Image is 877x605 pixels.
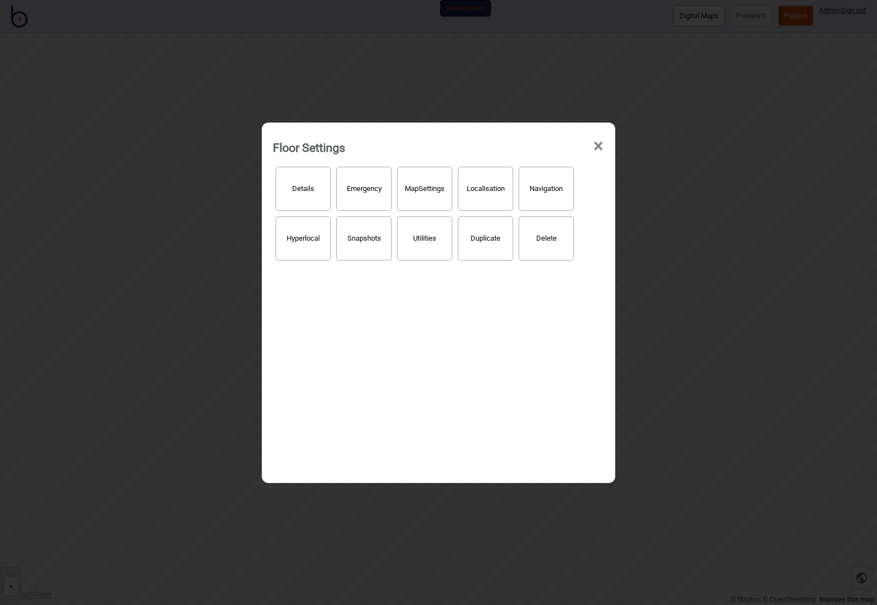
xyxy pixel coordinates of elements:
button: Snapshots [336,216,392,261]
button: Details [276,167,331,211]
button: Localisation [458,167,513,211]
button: MapSettings [397,167,452,211]
button: Navigation [519,167,574,211]
div: Floor Settings [273,136,345,160]
button: Delete [519,216,574,261]
button: Utilities [397,216,452,261]
span: × [593,128,604,164]
button: Duplicate [458,216,513,261]
button: Hyperlocal [276,216,331,261]
button: Emergency [336,167,392,211]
